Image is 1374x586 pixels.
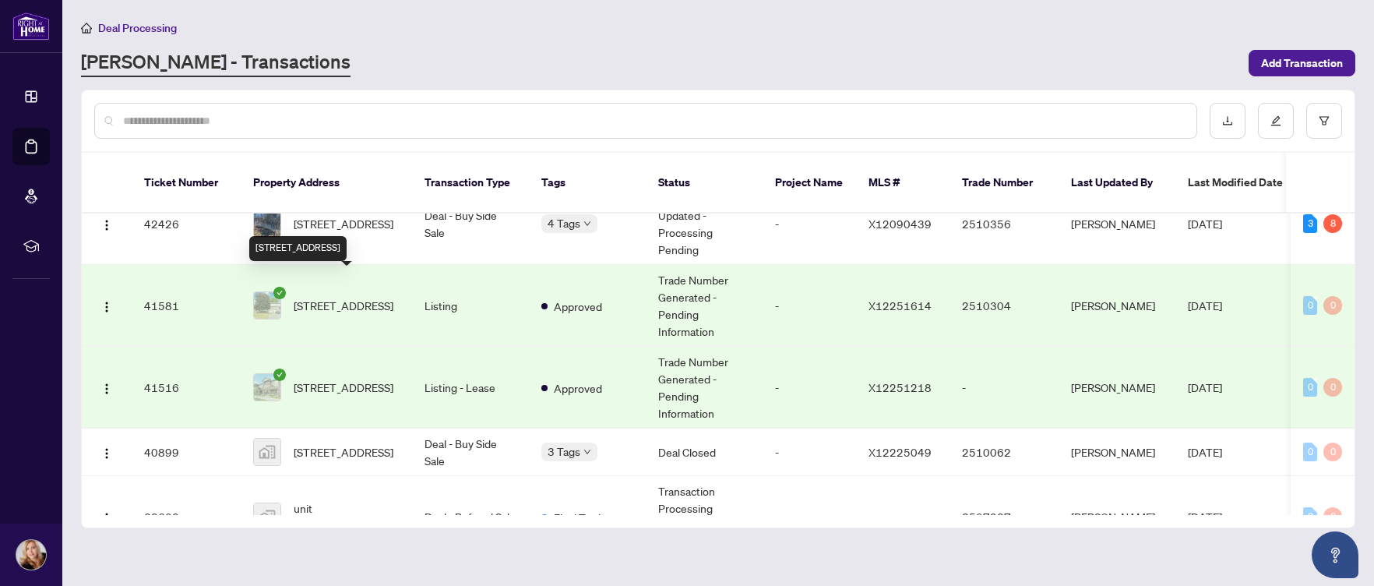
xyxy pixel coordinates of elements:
[100,383,113,395] img: Logo
[412,153,529,214] th: Transaction Type
[294,297,393,314] span: [STREET_ADDRESS]
[254,503,280,530] img: thumbnail-img
[856,153,949,214] th: MLS #
[412,265,529,347] td: Listing
[1270,115,1281,126] span: edit
[763,347,856,429] td: -
[1323,443,1342,461] div: 0
[548,214,580,232] span: 4 Tags
[1059,347,1175,429] td: [PERSON_NAME]
[1323,507,1342,526] div: 0
[1210,103,1245,139] button: download
[949,347,1059,429] td: -
[1188,445,1222,459] span: [DATE]
[868,217,932,231] span: X12090439
[1303,378,1317,397] div: 0
[254,210,280,237] img: thumbnail-img
[412,183,529,265] td: Deal - Buy Side Sale
[249,236,347,261] div: [STREET_ADDRESS]
[254,374,280,401] img: thumbnail-img
[98,21,177,35] span: Deal Processing
[132,183,241,265] td: 42426
[868,380,932,394] span: X12251218
[763,183,856,265] td: -
[1319,115,1330,126] span: filter
[868,298,932,312] span: X12251614
[1188,380,1222,394] span: [DATE]
[412,347,529,429] td: Listing - Lease
[1059,183,1175,265] td: [PERSON_NAME]
[1059,476,1175,558] td: [PERSON_NAME]
[412,476,529,558] td: Deal - Referral Sale
[294,215,393,232] span: [STREET_ADDRESS]
[1306,103,1342,139] button: filter
[94,293,119,318] button: Logo
[81,23,92,34] span: home
[241,153,412,214] th: Property Address
[763,429,856,476] td: -
[583,448,591,456] span: down
[1059,265,1175,347] td: [PERSON_NAME]
[1261,51,1343,76] span: Add Transaction
[254,439,280,465] img: thumbnail-img
[1249,50,1355,76] button: Add Transaction
[763,476,856,558] td: -
[254,292,280,319] img: thumbnail-img
[81,49,351,77] a: [PERSON_NAME] - Transactions
[1175,153,1316,214] th: Last Modified Date
[100,219,113,231] img: Logo
[132,153,241,214] th: Ticket Number
[294,379,393,396] span: [STREET_ADDRESS]
[763,153,856,214] th: Project Name
[529,153,646,214] th: Tags
[1059,153,1175,214] th: Last Updated By
[16,540,46,570] img: Profile Icon
[412,429,529,476] td: Deal - Buy Side Sale
[646,183,763,265] td: Information Updated - Processing Pending
[1188,510,1222,524] span: [DATE]
[1303,507,1317,526] div: 0
[949,429,1059,476] td: 2510062
[949,476,1059,558] td: 2507987
[273,287,286,299] span: check-circle
[1188,298,1222,312] span: [DATE]
[1303,296,1317,315] div: 0
[1188,174,1283,191] span: Last Modified Date
[1323,214,1342,233] div: 8
[132,265,241,347] td: 41581
[1312,531,1358,578] button: Open asap
[646,429,763,476] td: Deal Closed
[132,476,241,558] td: 38608
[273,369,286,381] span: check-circle
[100,447,113,460] img: Logo
[12,12,50,41] img: logo
[94,375,119,400] button: Logo
[646,476,763,558] td: Transaction Processing Complete - Awaiting Payment
[949,183,1059,265] td: 2510356
[294,443,393,461] span: [STREET_ADDRESS]
[132,429,241,476] td: 40899
[1323,296,1342,315] div: 0
[554,509,607,526] span: Final Trade
[100,301,113,313] img: Logo
[132,347,241,429] td: 41516
[1323,378,1342,397] div: 0
[294,500,400,534] span: unit [STREET_ADDRESS]
[949,153,1059,214] th: Trade Number
[646,347,763,429] td: Trade Number Generated - Pending Information
[763,265,856,347] td: -
[583,220,591,228] span: down
[646,265,763,347] td: Trade Number Generated - Pending Information
[949,265,1059,347] td: 2510304
[1258,103,1294,139] button: edit
[94,504,119,529] button: Logo
[548,443,580,461] span: 3 Tags
[1222,115,1233,126] span: download
[94,211,119,236] button: Logo
[1188,217,1222,231] span: [DATE]
[94,439,119,464] button: Logo
[554,298,602,315] span: Approved
[1303,443,1317,461] div: 0
[1303,214,1317,233] div: 3
[868,445,932,459] span: X12225049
